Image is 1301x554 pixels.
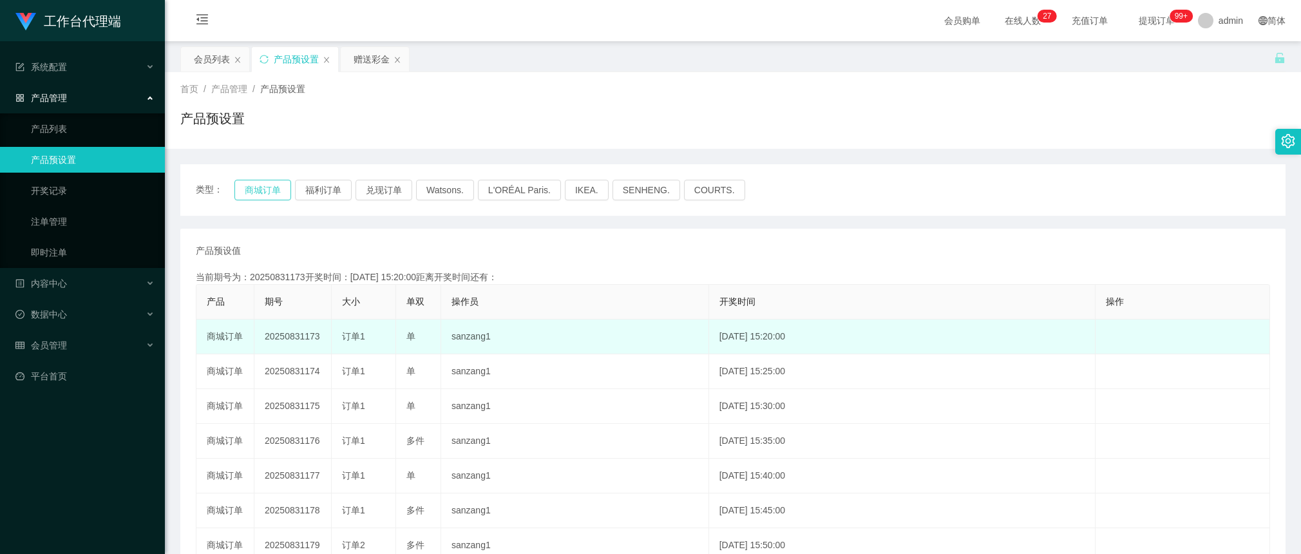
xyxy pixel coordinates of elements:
[15,15,121,26] a: 工作台代理端
[406,470,415,481] span: 单
[394,56,401,64] i: 图标: close
[180,109,245,128] h1: 产品预设置
[1170,10,1193,23] sup: 1034
[998,16,1047,25] span: 在线人数
[342,366,365,376] span: 订单1
[31,240,155,265] a: 即时注单
[295,180,352,200] button: 福利订单
[1043,10,1047,23] p: 2
[1047,10,1052,23] p: 7
[441,493,709,528] td: sanzang1
[204,84,206,94] span: /
[196,459,254,493] td: 商城订单
[196,493,254,528] td: 商城订单
[180,1,224,42] i: 图标: menu-fold
[709,493,1096,528] td: [DATE] 15:45:00
[15,62,67,72] span: 系统配置
[406,505,424,515] span: 多件
[342,540,365,550] span: 订单2
[709,320,1096,354] td: [DATE] 15:20:00
[15,341,24,350] i: 图标: table
[441,424,709,459] td: sanzang1
[260,55,269,64] i: 图标: sync
[15,13,36,31] img: logo.9652507e.png
[406,540,424,550] span: 多件
[1132,16,1181,25] span: 提现订单
[15,278,67,289] span: 内容中心
[15,93,67,103] span: 产品管理
[406,366,415,376] span: 单
[254,493,332,528] td: 20250831178
[31,178,155,204] a: 开奖记录
[180,84,198,94] span: 首页
[265,296,283,307] span: 期号
[252,84,255,94] span: /
[260,84,305,94] span: 产品预设置
[15,310,24,319] i: 图标: check-circle-o
[1281,134,1295,148] i: 图标: setting
[1274,52,1286,64] i: 图标: unlock
[406,296,424,307] span: 单双
[406,435,424,446] span: 多件
[31,209,155,234] a: 注单管理
[441,354,709,389] td: sanzang1
[254,354,332,389] td: 20250831174
[441,459,709,493] td: sanzang1
[1065,16,1114,25] span: 充值订单
[15,62,24,72] i: 图标: form
[1106,296,1124,307] span: 操作
[234,56,242,64] i: 图标: close
[342,505,365,515] span: 订单1
[406,401,415,411] span: 单
[211,84,247,94] span: 产品管理
[1038,10,1056,23] sup: 27
[15,93,24,102] i: 图标: appstore-o
[194,47,230,72] div: 会员列表
[31,116,155,142] a: 产品列表
[234,180,291,200] button: 商城订单
[709,424,1096,459] td: [DATE] 15:35:00
[684,180,745,200] button: COURTS.
[254,389,332,424] td: 20250831175
[196,271,1270,284] div: 当前期号为：20250831173开奖时间：[DATE] 15:20:00距离开奖时间还有：
[565,180,609,200] button: IKEA.
[196,424,254,459] td: 商城订单
[406,331,415,341] span: 单
[15,279,24,288] i: 图标: profile
[254,320,332,354] td: 20250831173
[416,180,474,200] button: Watsons.
[342,435,365,446] span: 订单1
[1258,16,1268,25] i: 图标: global
[254,459,332,493] td: 20250831177
[44,1,121,42] h1: 工作台代理端
[196,354,254,389] td: 商城订单
[441,389,709,424] td: sanzang1
[478,180,561,200] button: L'ORÉAL Paris.
[254,424,332,459] td: 20250831176
[196,244,241,258] span: 产品预设值
[451,296,479,307] span: 操作员
[323,56,330,64] i: 图标: close
[196,320,254,354] td: 商城订单
[207,296,225,307] span: 产品
[356,180,412,200] button: 兑现订单
[15,309,67,320] span: 数据中心
[709,389,1096,424] td: [DATE] 15:30:00
[15,363,155,389] a: 图标: dashboard平台首页
[342,331,365,341] span: 订单1
[274,47,319,72] div: 产品预设置
[31,147,155,173] a: 产品预设置
[342,401,365,411] span: 订单1
[719,296,755,307] span: 开奖时间
[354,47,390,72] div: 赠送彩金
[709,354,1096,389] td: [DATE] 15:25:00
[709,459,1096,493] td: [DATE] 15:40:00
[342,470,365,481] span: 订单1
[613,180,680,200] button: SENHENG.
[342,296,360,307] span: 大小
[15,340,67,350] span: 会员管理
[441,320,709,354] td: sanzang1
[196,180,234,200] span: 类型：
[196,389,254,424] td: 商城订单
